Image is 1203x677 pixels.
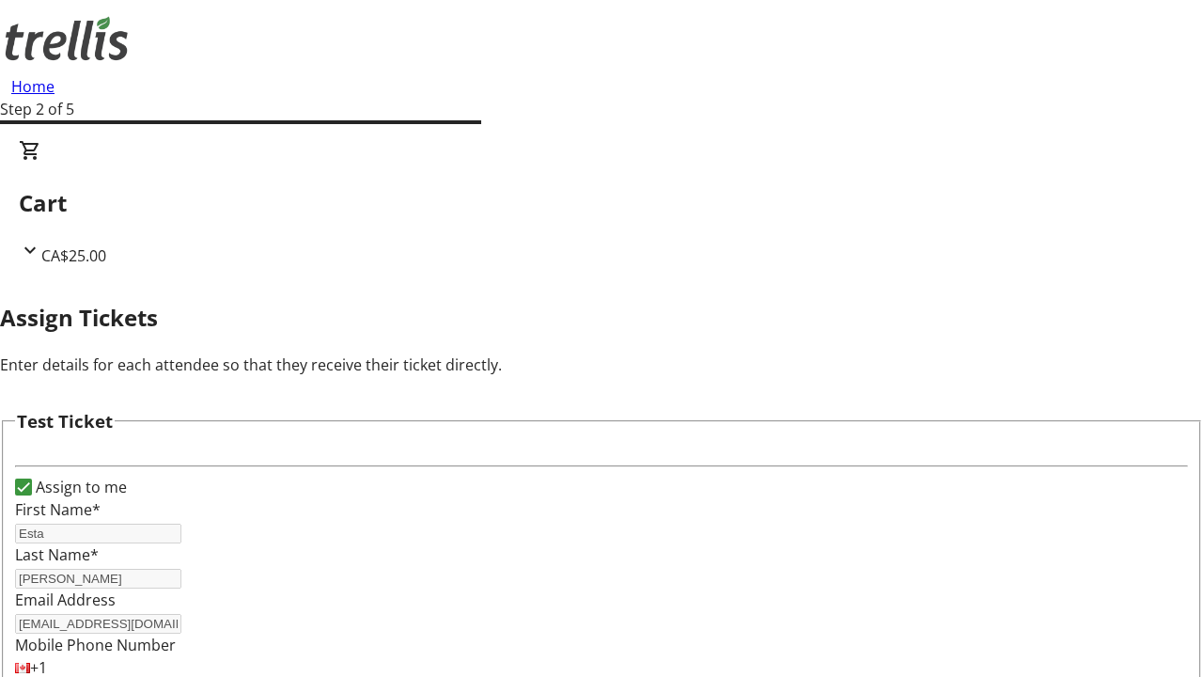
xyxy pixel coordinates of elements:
label: Last Name* [15,544,99,565]
h2: Cart [19,186,1184,220]
label: Assign to me [32,476,127,498]
label: Mobile Phone Number [15,635,176,655]
div: CartCA$25.00 [19,139,1184,267]
span: CA$25.00 [41,245,106,266]
label: Email Address [15,590,116,610]
h3: Test Ticket [17,408,113,434]
label: First Name* [15,499,101,520]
